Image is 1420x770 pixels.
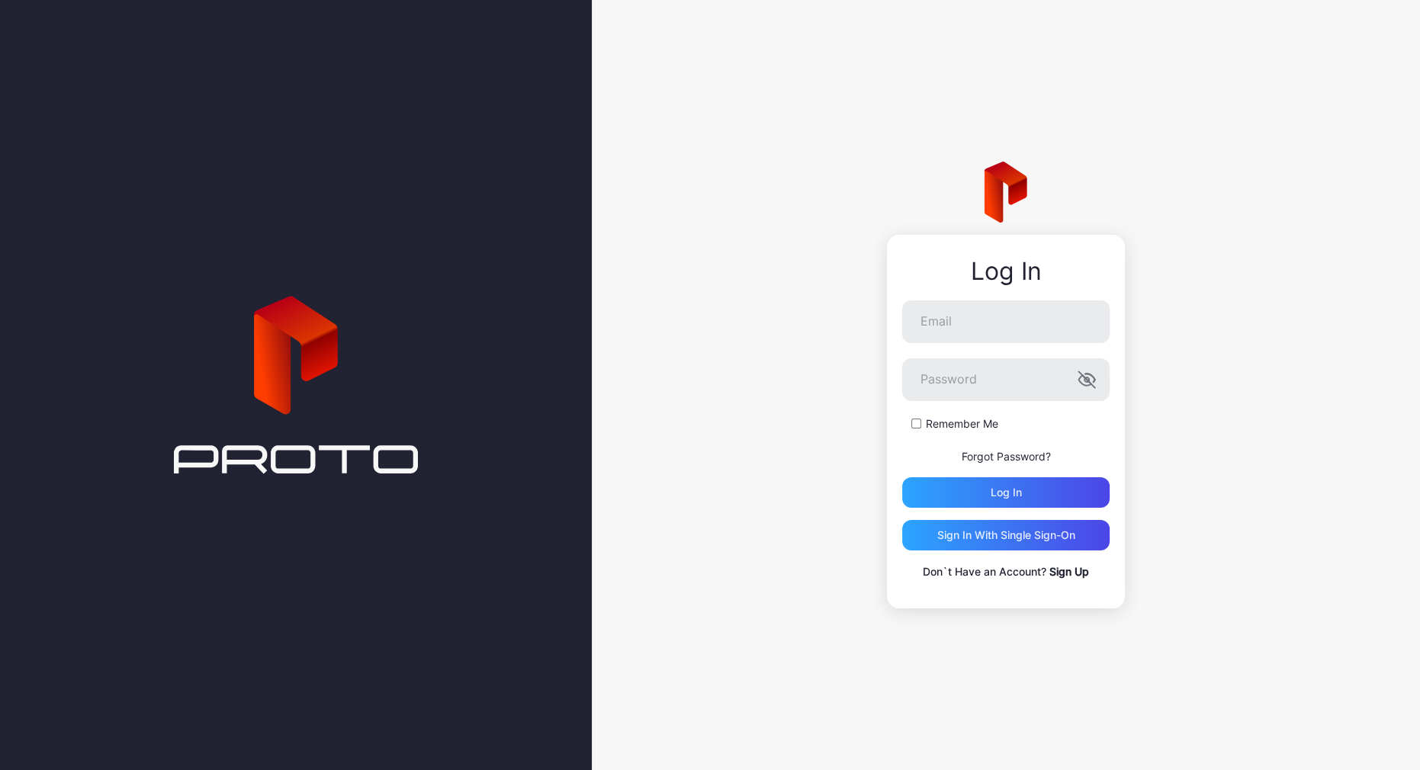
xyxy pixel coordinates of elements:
[902,300,1110,343] input: Email
[936,529,1075,541] div: Sign in With Single Sign-On
[961,450,1050,463] a: Forgot Password?
[902,477,1110,508] button: Log in
[926,416,998,432] label: Remember Me
[990,486,1021,499] div: Log in
[902,520,1110,550] button: Sign in With Single Sign-On
[1049,565,1089,578] a: Sign Up
[1078,371,1096,389] button: Password
[902,563,1110,581] p: Don`t Have an Account?
[902,358,1110,401] input: Password
[902,258,1110,285] div: Log In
